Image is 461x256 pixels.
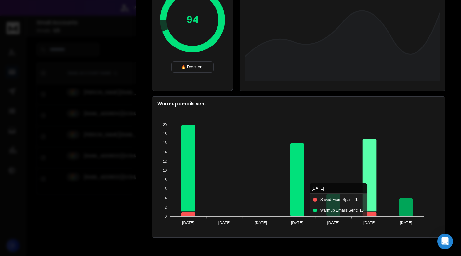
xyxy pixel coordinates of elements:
p: Warmup emails sent [157,101,440,107]
div: Open Intercom Messenger [437,234,453,249]
tspan: 8 [165,178,167,182]
tspan: 18 [163,132,167,136]
tspan: 2 [165,205,167,209]
div: 🔥 Excellent [171,61,214,73]
tspan: [DATE] [218,221,231,225]
tspan: 6 [165,187,167,191]
tspan: 0 [165,214,167,218]
tspan: [DATE] [400,221,412,225]
tspan: 10 [163,168,167,172]
tspan: [DATE] [327,221,340,225]
tspan: 14 [163,150,167,154]
tspan: [DATE] [182,221,194,225]
tspan: 16 [163,141,167,145]
tspan: [DATE] [255,221,267,225]
tspan: 12 [163,159,167,163]
tspan: 20 [163,123,167,127]
p: 94 [186,14,199,26]
tspan: [DATE] [363,221,376,225]
tspan: [DATE] [291,221,303,225]
tspan: 4 [165,196,167,200]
